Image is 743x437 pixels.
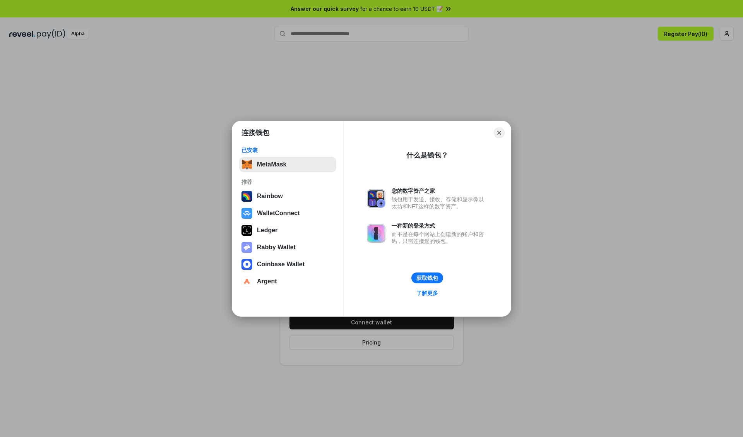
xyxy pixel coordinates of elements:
[367,224,385,243] img: svg+xml,%3Csvg%20xmlns%3D%22http%3A%2F%2Fwww.w3.org%2F2000%2Fsvg%22%20fill%3D%22none%22%20viewBox...
[257,261,305,268] div: Coinbase Wallet
[257,278,277,285] div: Argent
[257,244,296,251] div: Rabby Wallet
[241,276,252,287] img: svg+xml,%3Csvg%20width%3D%2228%22%20height%3D%2228%22%20viewBox%3D%220%200%2028%2028%22%20fill%3D...
[239,223,336,238] button: Ledger
[239,189,336,204] button: Rainbow
[406,151,448,160] div: 什么是钱包？
[239,157,336,172] button: MetaMask
[241,159,252,170] img: svg+xml,%3Csvg%20fill%3D%22none%22%20height%3D%2233%22%20viewBox%3D%220%200%2035%2033%22%20width%...
[392,187,488,194] div: 您的数字资产之家
[241,242,252,253] img: svg+xml,%3Csvg%20xmlns%3D%22http%3A%2F%2Fwww.w3.org%2F2000%2Fsvg%22%20fill%3D%22none%22%20viewBox...
[367,189,385,208] img: svg+xml,%3Csvg%20xmlns%3D%22http%3A%2F%2Fwww.w3.org%2F2000%2Fsvg%22%20fill%3D%22none%22%20viewBox...
[239,206,336,221] button: WalletConnect
[416,290,438,296] div: 了解更多
[412,288,443,298] a: 了解更多
[411,272,443,283] button: 获取钱包
[494,127,505,138] button: Close
[257,227,277,234] div: Ledger
[257,210,300,217] div: WalletConnect
[239,257,336,272] button: Coinbase Wallet
[392,231,488,245] div: 而不是在每个网站上创建新的账户和密码，只需连接您的钱包。
[241,191,252,202] img: svg+xml,%3Csvg%20width%3D%22120%22%20height%3D%22120%22%20viewBox%3D%220%200%20120%20120%22%20fil...
[257,161,286,168] div: MetaMask
[241,178,334,185] div: 推荐
[241,225,252,236] img: svg+xml,%3Csvg%20xmlns%3D%22http%3A%2F%2Fwww.w3.org%2F2000%2Fsvg%22%20width%3D%2228%22%20height%3...
[257,193,283,200] div: Rainbow
[239,240,336,255] button: Rabby Wallet
[241,259,252,270] img: svg+xml,%3Csvg%20width%3D%2228%22%20height%3D%2228%22%20viewBox%3D%220%200%2028%2028%22%20fill%3D...
[239,274,336,289] button: Argent
[392,196,488,210] div: 钱包用于发送、接收、存储和显示像以太坊和NFT这样的数字资产。
[241,128,269,137] h1: 连接钱包
[241,208,252,219] img: svg+xml,%3Csvg%20width%3D%2228%22%20height%3D%2228%22%20viewBox%3D%220%200%2028%2028%22%20fill%3D...
[241,147,334,154] div: 已安装
[416,274,438,281] div: 获取钱包
[392,222,488,229] div: 一种新的登录方式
